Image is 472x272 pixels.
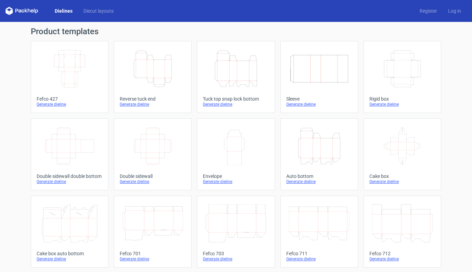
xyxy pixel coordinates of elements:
[120,96,186,102] div: Reverse tuck end
[37,256,103,262] div: Generate dieline
[280,118,358,190] a: Auto bottomGenerate dieline
[197,41,275,113] a: Tuck top snap lock bottomGenerate dieline
[37,251,103,256] div: Cake box auto bottom
[286,96,352,102] div: Sleeve
[31,118,108,190] a: Double sidewall double bottomGenerate dieline
[280,196,358,268] a: Fefco 711Generate dieline
[414,8,443,14] a: Register
[369,251,435,256] div: Fefco 712
[114,118,192,190] a: Double sidewallGenerate dieline
[120,256,186,262] div: Generate dieline
[364,41,441,113] a: Rigid boxGenerate dieline
[280,41,358,113] a: SleeveGenerate dieline
[364,118,441,190] a: Cake boxGenerate dieline
[369,96,435,102] div: Rigid box
[37,102,103,107] div: Generate dieline
[369,179,435,184] div: Generate dieline
[364,196,441,268] a: Fefco 712Generate dieline
[120,102,186,107] div: Generate dieline
[114,41,192,113] a: Reverse tuck endGenerate dieline
[203,102,269,107] div: Generate dieline
[203,251,269,256] div: Fefco 703
[369,173,435,179] div: Cake box
[203,96,269,102] div: Tuck top snap lock bottom
[443,8,467,14] a: Log in
[31,41,108,113] a: Fefco 427Generate dieline
[120,173,186,179] div: Double sidewall
[31,196,108,268] a: Cake box auto bottomGenerate dieline
[286,102,352,107] div: Generate dieline
[203,179,269,184] div: Generate dieline
[203,256,269,262] div: Generate dieline
[369,256,435,262] div: Generate dieline
[120,251,186,256] div: Fefco 701
[49,8,78,14] a: Dielines
[114,196,192,268] a: Fefco 701Generate dieline
[78,8,119,14] a: Diecut layouts
[120,179,186,184] div: Generate dieline
[286,256,352,262] div: Generate dieline
[369,102,435,107] div: Generate dieline
[286,251,352,256] div: Fefco 711
[37,173,103,179] div: Double sidewall double bottom
[203,173,269,179] div: Envelope
[31,27,441,36] h1: Product templates
[286,173,352,179] div: Auto bottom
[197,118,275,190] a: EnvelopeGenerate dieline
[37,96,103,102] div: Fefco 427
[197,196,275,268] a: Fefco 703Generate dieline
[37,179,103,184] div: Generate dieline
[286,179,352,184] div: Generate dieline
